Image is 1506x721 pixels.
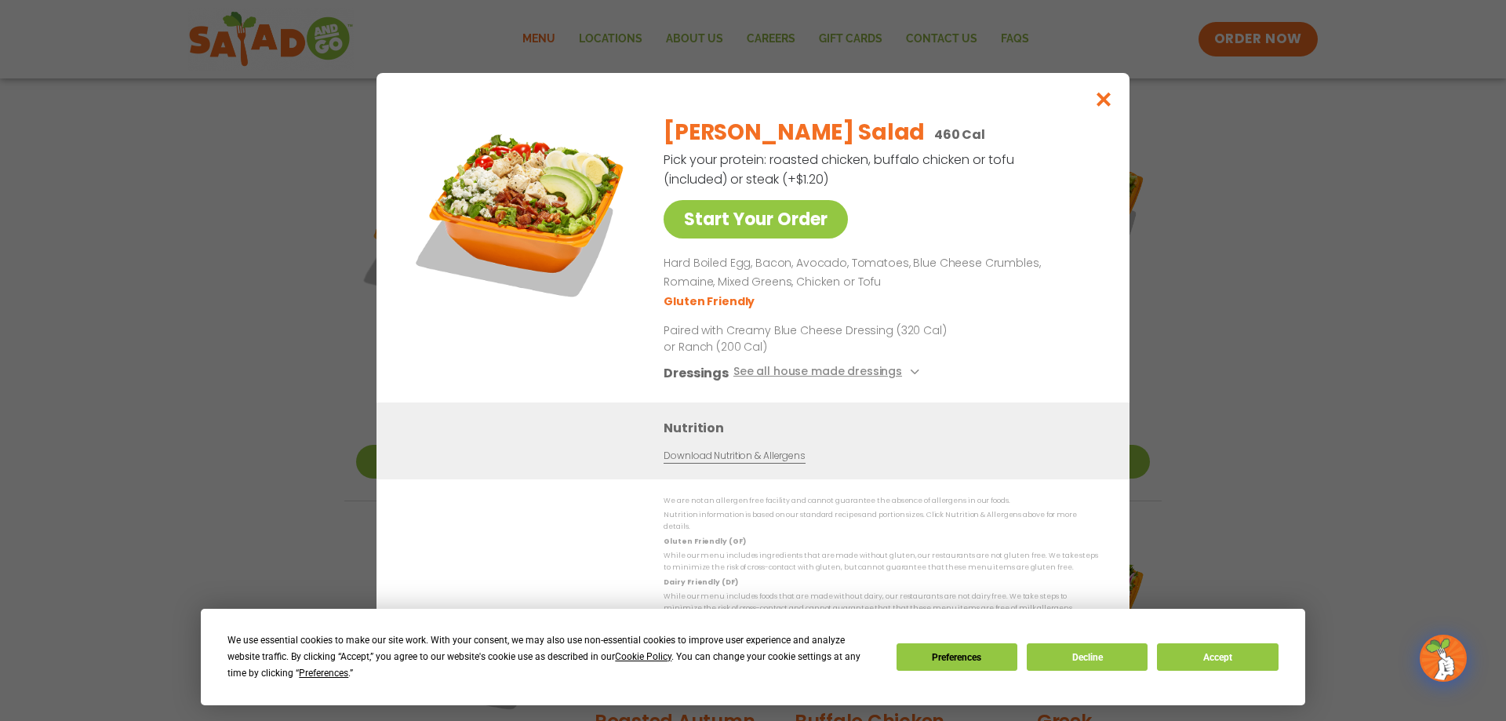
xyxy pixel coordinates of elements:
span: Cookie Policy [615,651,671,662]
h3: Dressings [664,362,729,382]
h3: Nutrition [664,417,1106,437]
button: See all house made dressings [733,362,924,382]
li: Gluten Friendly [664,293,757,309]
strong: Dairy Friendly (DF) [664,577,737,586]
p: We are not an allergen free facility and cannot guarantee the absence of allergens in our foods. [664,495,1098,507]
h2: [PERSON_NAME] Salad [664,116,925,149]
img: Featured product photo for Cobb Salad [412,104,631,324]
button: Close modal [1079,73,1129,126]
button: Preferences [897,643,1017,671]
p: Paired with Creamy Blue Cheese Dressing (320 Cal) or Ranch (200 Cal) [664,322,954,355]
p: While our menu includes foods that are made without dairy, our restaurants are not dairy free. We... [664,591,1098,615]
a: Start Your Order [664,200,848,239]
button: Accept [1157,643,1278,671]
div: We use essential cookies to make our site work. With your consent, we may also use non-essential ... [227,632,877,682]
img: wpChatIcon [1421,636,1465,680]
strong: Gluten Friendly (GF) [664,536,745,545]
p: Pick your protein: roasted chicken, buffalo chicken or tofu (included) or steak (+$1.20) [664,150,1017,189]
p: While our menu includes ingredients that are made without gluten, our restaurants are not gluten ... [664,550,1098,574]
p: Hard Boiled Egg, Bacon, Avocado, Tomatoes, Blue Cheese Crumbles, Romaine, Mixed Greens, Chicken o... [664,254,1092,292]
span: Preferences [299,668,348,679]
button: Decline [1027,643,1148,671]
div: Cookie Consent Prompt [201,609,1305,705]
a: Download Nutrition & Allergens [664,448,805,463]
p: 460 Cal [934,125,985,144]
p: Nutrition information is based on our standard recipes and portion sizes. Click Nutrition & Aller... [664,509,1098,533]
